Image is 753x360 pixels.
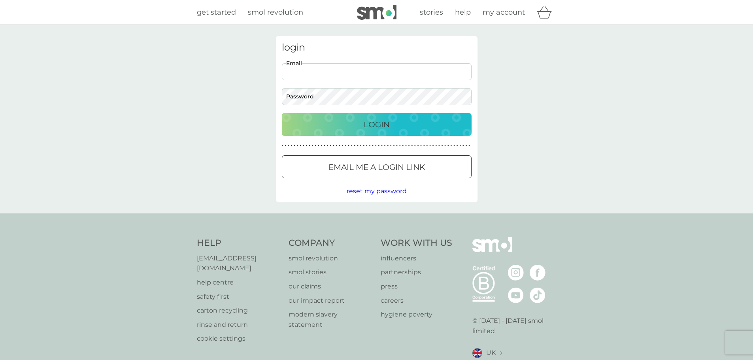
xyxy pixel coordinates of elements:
[483,7,525,18] a: my account
[197,7,236,18] a: get started
[420,8,443,17] span: stories
[414,144,416,148] p: ●
[435,144,437,148] p: ●
[508,265,524,281] img: visit the smol Instagram page
[399,144,401,148] p: ●
[289,267,373,277] a: smol stories
[327,144,328,148] p: ●
[318,144,319,148] p: ●
[289,237,373,249] h4: Company
[429,144,431,148] p: ●
[309,144,310,148] p: ●
[348,144,349,148] p: ●
[197,253,281,273] p: [EMAIL_ADDRESS][DOMAIN_NAME]
[387,144,389,148] p: ●
[530,287,545,303] img: visit the smol Tiktok page
[342,144,343,148] p: ●
[381,296,452,306] p: careers
[288,144,289,148] p: ●
[468,144,470,148] p: ●
[289,281,373,292] a: our claims
[444,144,446,148] p: ●
[197,277,281,288] a: help centre
[408,144,410,148] p: ●
[451,144,452,148] p: ●
[459,144,461,148] p: ●
[357,5,396,20] img: smol
[345,144,347,148] p: ●
[381,237,452,249] h4: Work With Us
[447,144,449,148] p: ●
[396,144,398,148] p: ●
[364,118,390,131] p: Login
[248,8,303,17] span: smol revolution
[197,320,281,330] a: rinse and return
[457,144,458,148] p: ●
[402,144,404,148] p: ●
[294,144,295,148] p: ●
[420,144,422,148] p: ●
[282,155,472,178] button: Email me a login link
[453,144,455,148] p: ●
[384,144,386,148] p: ●
[486,348,496,358] span: UK
[289,309,373,330] a: modern slavery statement
[289,296,373,306] a: our impact report
[366,144,368,148] p: ●
[417,144,419,148] p: ●
[472,237,512,264] img: smol
[381,253,452,264] a: influencers
[483,8,525,17] span: my account
[381,309,452,320] p: hygiene poverty
[197,305,281,316] a: carton recycling
[347,186,407,196] button: reset my password
[303,144,304,148] p: ●
[312,144,313,148] p: ●
[472,348,482,358] img: UK flag
[423,144,425,148] p: ●
[405,144,407,148] p: ●
[197,334,281,344] a: cookie settings
[282,144,283,148] p: ●
[315,144,316,148] p: ●
[393,144,395,148] p: ●
[420,7,443,18] a: stories
[381,281,452,292] a: press
[530,265,545,281] img: visit the smol Facebook page
[375,144,377,148] p: ●
[336,144,338,148] p: ●
[282,113,472,136] button: Login
[438,144,440,148] p: ●
[289,253,373,264] p: smol revolution
[197,292,281,302] a: safety first
[285,144,286,148] p: ●
[462,144,464,148] p: ●
[508,287,524,303] img: visit the smol Youtube page
[427,144,428,148] p: ●
[291,144,292,148] p: ●
[282,42,472,53] h3: login
[381,267,452,277] a: partnerships
[357,144,359,148] p: ●
[372,144,374,148] p: ●
[354,144,356,148] p: ●
[351,144,353,148] p: ●
[390,144,392,148] p: ●
[472,316,557,336] p: © [DATE] - [DATE] smol limited
[411,144,413,148] p: ●
[248,7,303,18] a: smol revolution
[328,161,425,173] p: Email me a login link
[363,144,364,148] p: ●
[455,8,471,17] span: help
[381,144,383,148] p: ●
